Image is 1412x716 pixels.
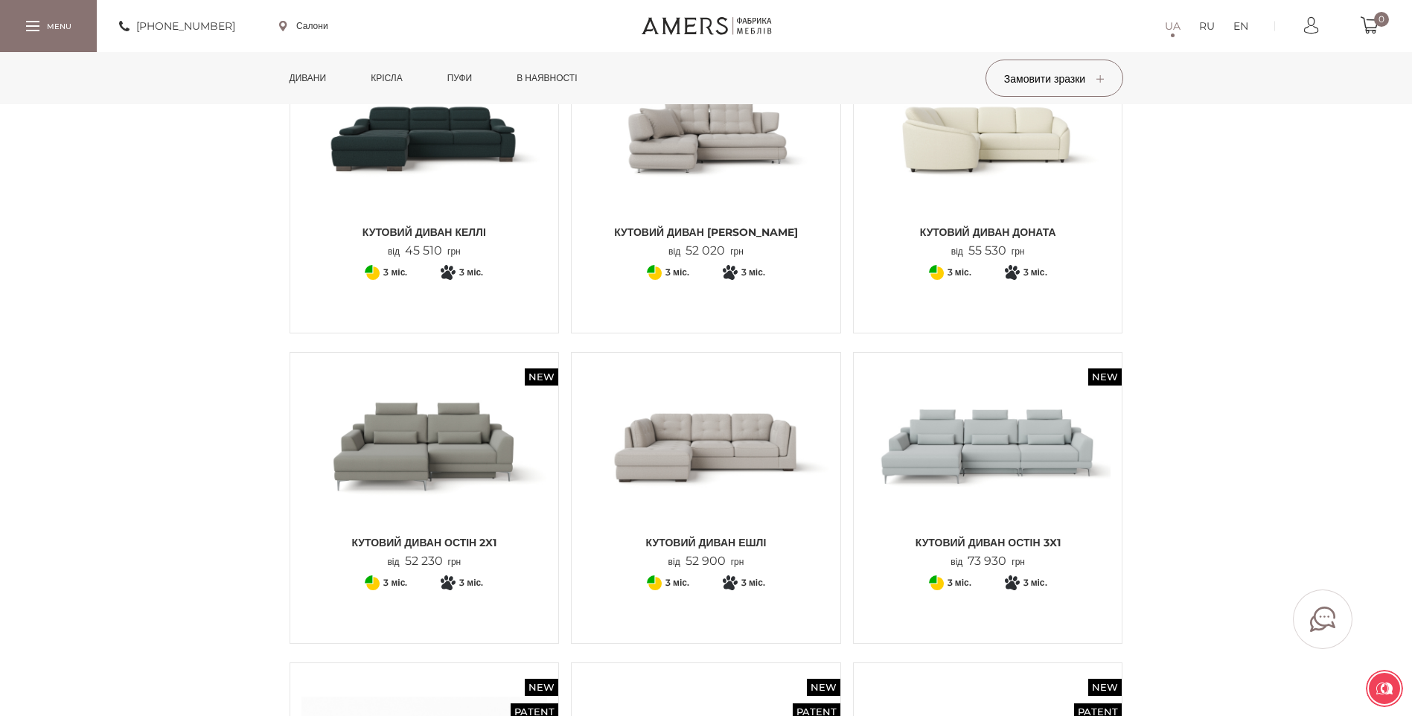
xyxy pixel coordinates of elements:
[387,554,461,569] p: від грн
[668,244,744,258] p: від грн
[525,679,558,696] span: New
[665,263,689,281] span: 3 міс.
[741,574,765,592] span: 3 міс.
[400,243,447,258] span: 45 510
[865,225,1111,240] span: Кутовий диван ДОНАТА
[583,535,829,550] span: Кутовий диван ЕШЛІ
[279,19,328,33] a: Салони
[963,243,1012,258] span: 55 530
[583,225,829,240] span: Кутовий диван [PERSON_NAME]
[1233,17,1248,35] a: EN
[1004,72,1104,86] span: Замовити зразки
[459,263,483,281] span: 3 міс.
[668,554,744,569] p: від грн
[301,225,548,240] span: Кутовий диван КЕЛЛІ
[951,554,1025,569] p: від грн
[680,554,731,568] span: 52 900
[301,535,548,550] span: Кутовий диван ОСТІН 2x1
[583,54,829,258] a: Кутовий диван Ніколь Кутовий диван Ніколь Кутовий диван [PERSON_NAME] від52 020грн
[119,17,235,35] a: [PHONE_NUMBER]
[680,243,730,258] span: 52 020
[1023,263,1047,281] span: 3 міс.
[951,244,1025,258] p: від грн
[807,679,840,696] span: New
[948,263,971,281] span: 3 міс.
[360,52,413,104] a: Крісла
[436,52,484,104] a: Пуфи
[1088,679,1122,696] span: New
[1374,12,1389,27] span: 0
[383,263,407,281] span: 3 міс.
[1088,368,1122,386] span: New
[278,52,338,104] a: Дивани
[400,554,448,568] span: 52 230
[865,364,1111,569] a: New Кутовий диван ОСТІН 3x1 Кутовий диван ОСТІН 3x1 Кутовий диван ОСТІН 3x1 від73 930грн
[301,54,548,258] a: Кутовий диван КЕЛЛІ Кутовий диван КЕЛЛІ Кутовий диван КЕЛЛІ від45 510грн
[459,574,483,592] span: 3 міс.
[505,52,588,104] a: в наявності
[583,364,829,569] a: Кутовий диван ЕШЛІ Кутовий диван ЕШЛІ Кутовий диван ЕШЛІ від52 900грн
[1023,574,1047,592] span: 3 міс.
[962,554,1012,568] span: 73 930
[383,574,407,592] span: 3 міс.
[865,535,1111,550] span: Кутовий диван ОСТІН 3x1
[301,364,548,569] a: New Кутовий диван ОСТІН 2x1 Кутовий диван ОСТІН 2x1 Кутовий диван ОСТІН 2x1 від52 230грн
[741,263,765,281] span: 3 міс.
[948,574,971,592] span: 3 міс.
[1199,17,1215,35] a: RU
[865,54,1111,258] a: Кутовий диван ДОНАТА Кутовий диван ДОНАТА Кутовий диван ДОНАТА від55 530грн
[525,368,558,386] span: New
[985,60,1123,97] button: Замовити зразки
[665,574,689,592] span: 3 міс.
[388,244,461,258] p: від грн
[1165,17,1181,35] a: UA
